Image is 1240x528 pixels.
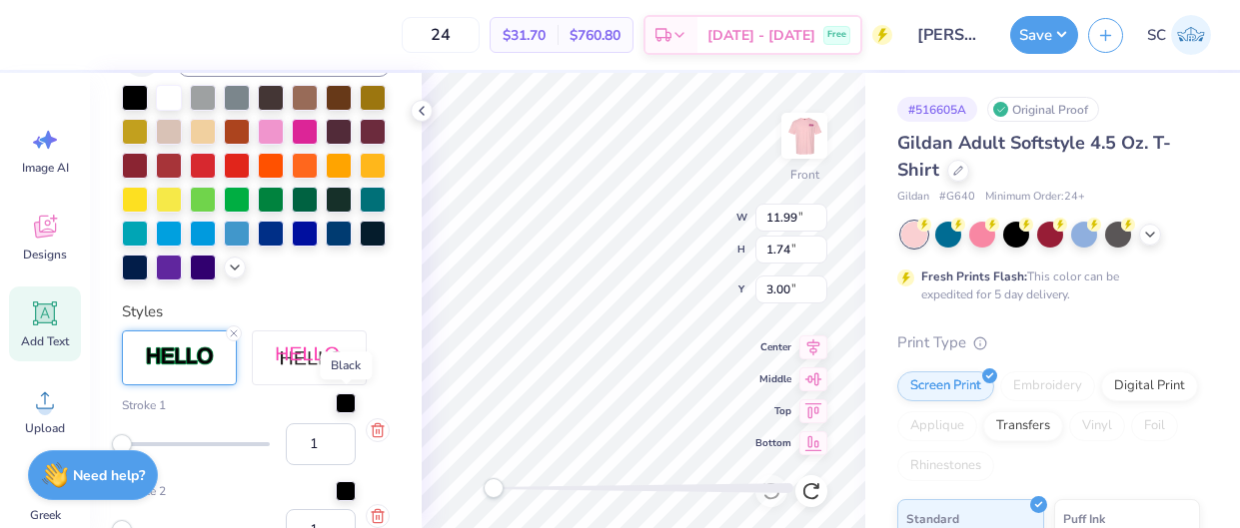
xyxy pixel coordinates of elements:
span: Minimum Order: 24 + [985,189,1085,206]
div: Screen Print [897,371,994,401]
a: SC [1138,15,1220,55]
span: SC [1147,24,1166,47]
input: – – [402,17,480,53]
span: Top [755,403,791,419]
span: Bottom [755,435,791,451]
span: Gildan Adult Softstyle 4.5 Oz. T-Shirt [897,131,1171,182]
img: Shadow [275,345,345,370]
button: Save [1010,16,1078,54]
span: Center [755,339,791,355]
div: Rhinestones [897,451,994,481]
span: Upload [25,420,65,436]
img: Front [784,116,824,156]
div: Digital Print [1101,371,1198,401]
strong: Need help? [73,466,145,485]
span: [DATE] - [DATE] [707,25,815,46]
span: Free [827,28,846,42]
span: Greek [30,507,61,523]
div: This color can be expedited for 5 day delivery. [921,267,1167,303]
div: Transfers [983,411,1063,441]
label: Styles [122,300,163,323]
div: Print Type [897,331,1200,354]
span: Image AI [22,160,69,176]
div: Applique [897,411,977,441]
span: Add Text [21,333,69,349]
span: Designs [23,247,67,263]
input: Untitled Design [902,15,1000,55]
div: Original Proof [987,97,1099,122]
div: # 516605A [897,97,977,122]
span: $31.70 [503,25,546,46]
div: Black [320,351,372,379]
div: Foil [1131,411,1178,441]
span: Middle [755,371,791,387]
label: Stroke 1 [122,396,166,414]
div: Accessibility label [112,434,132,454]
span: # G640 [939,189,975,206]
span: Gildan [897,189,929,206]
img: Sophia Carpenter [1171,15,1211,55]
strong: Fresh Prints Flash: [921,268,1027,284]
div: Accessibility label [484,478,504,498]
img: Stroke [145,345,215,368]
div: Front [790,166,819,184]
span: $760.80 [570,25,620,46]
div: Vinyl [1069,411,1125,441]
div: Embroidery [1000,371,1095,401]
